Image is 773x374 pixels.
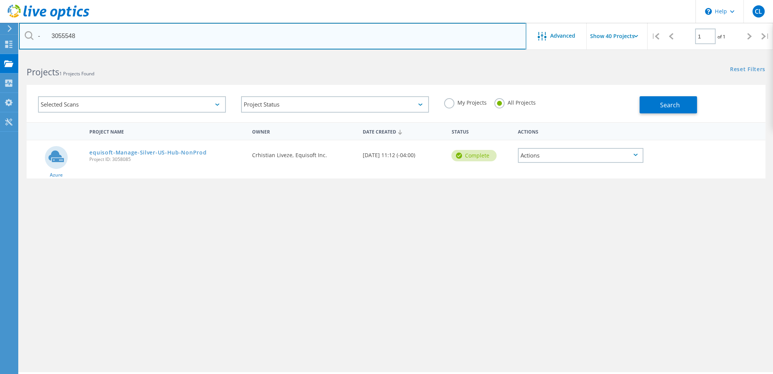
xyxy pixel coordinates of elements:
div: Project Status [241,96,429,113]
span: Azure [50,173,63,177]
span: CL [755,8,762,14]
span: Advanced [550,33,575,38]
div: Selected Scans [38,96,226,113]
b: Projects [27,66,59,78]
div: | [648,23,663,50]
label: My Projects [444,98,487,105]
input: Search projects by name, owner, ID, company, etc [19,23,526,49]
a: equisoft-Manage-Silver-US-Hub-NonProd [89,150,206,155]
span: Search [660,101,680,109]
div: [DATE] 11:12 (-04:00) [359,140,448,166]
svg: \n [705,8,712,15]
div: Project Name [86,124,248,138]
div: Status [448,124,514,138]
div: Actions [518,148,643,163]
a: Live Optics Dashboard [8,16,89,21]
div: Complete [451,150,497,161]
div: Owner [248,124,359,138]
div: Crhistian Liveze, Equisoft Inc. [248,140,359,166]
label: All Projects [494,98,536,105]
span: 1 Projects Found [59,70,94,77]
div: Date Created [359,124,448,138]
a: Reset Filters [730,67,765,73]
div: Actions [514,124,647,138]
span: of 1 [717,33,725,40]
span: Project ID: 3058085 [89,157,244,162]
div: | [757,23,773,50]
button: Search [640,96,697,113]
